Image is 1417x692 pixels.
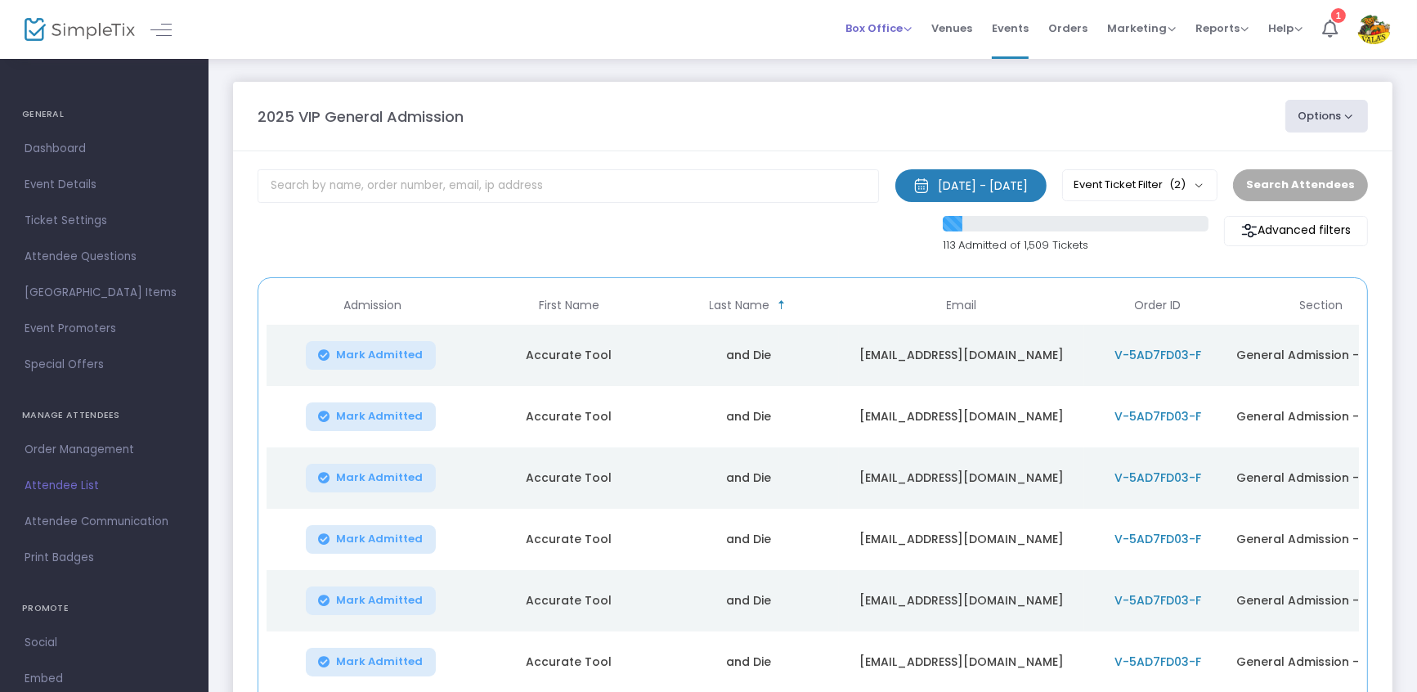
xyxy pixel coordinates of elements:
td: and Die [659,447,839,509]
span: [GEOGRAPHIC_DATA] Items [25,282,184,303]
td: and Die [659,509,839,570]
td: and Die [659,386,839,447]
span: V-5AD7FD03-F [1114,347,1201,363]
h4: GENERAL [22,98,186,131]
span: Embed [25,668,184,690]
span: First Name [539,299,599,312]
td: Accurate Tool [479,386,659,447]
span: Events [992,7,1029,49]
td: Accurate Tool [479,570,659,631]
span: Event Details [25,174,184,195]
h4: PROMOTE [22,592,186,625]
span: Order Management [25,439,184,461]
span: Attendee Questions [25,246,184,267]
button: Mark Admitted [306,402,437,431]
img: filter [1241,222,1258,239]
span: Mark Admitted [337,532,424,546]
td: [EMAIL_ADDRESS][DOMAIN_NAME] [839,386,1084,447]
td: General Admission - Vendor [1231,570,1411,631]
span: Reports [1195,20,1249,36]
span: Mark Admitted [337,348,424,362]
span: Print Badges [25,547,184,568]
button: Mark Admitted [306,525,437,554]
button: Mark Admitted [306,464,437,492]
td: General Admission - Vendor [1231,325,1411,386]
td: Accurate Tool [479,325,659,386]
span: V-5AD7FD03-F [1114,408,1201,425]
td: [EMAIL_ADDRESS][DOMAIN_NAME] [839,325,1084,386]
span: Sortable [776,299,789,312]
p: 113 Admitted of 1,509 Tickets [943,237,1208,254]
span: Attendee Communication [25,511,184,532]
span: Special Offers [25,354,184,375]
span: V-5AD7FD03-F [1114,470,1201,486]
span: Mark Admitted [337,471,424,484]
button: Mark Admitted [306,586,437,615]
span: Ticket Settings [25,210,184,231]
span: Marketing [1107,20,1176,36]
span: Mark Admitted [337,410,424,423]
img: monthly [913,177,930,194]
td: and Die [659,570,839,631]
span: Venues [931,7,972,49]
span: V-5AD7FD03-F [1114,654,1201,670]
td: General Admission - Vendor [1231,386,1411,447]
button: Options [1285,100,1369,133]
span: Help [1268,20,1303,36]
span: V-5AD7FD03-F [1114,531,1201,547]
span: Event Promoters [25,318,184,339]
span: V-5AD7FD03-F [1114,592,1201,609]
span: Mark Admitted [337,594,424,607]
input: Search by name, order number, email, ip address [258,169,879,203]
span: Order ID [1135,299,1182,312]
h4: MANAGE ATTENDEES [22,399,186,432]
div: [DATE] - [DATE] [938,177,1028,194]
span: (2) [1169,178,1186,191]
td: Accurate Tool [479,447,659,509]
td: [EMAIL_ADDRESS][DOMAIN_NAME] [839,447,1084,509]
span: Orders [1048,7,1087,49]
button: Mark Admitted [306,648,437,676]
span: Mark Admitted [337,655,424,668]
td: General Admission - Vendor [1231,447,1411,509]
span: Box Office [845,20,912,36]
span: Dashboard [25,138,184,160]
td: [EMAIL_ADDRESS][DOMAIN_NAME] [839,509,1084,570]
button: Event Ticket Filter(2) [1062,169,1217,200]
div: 1 [1331,8,1346,23]
td: [EMAIL_ADDRESS][DOMAIN_NAME] [839,570,1084,631]
m-button: Advanced filters [1224,216,1368,246]
td: Accurate Tool [479,509,659,570]
span: Email [947,299,977,312]
button: [DATE] - [DATE] [895,169,1047,202]
span: Admission [344,299,402,312]
span: Attendee List [25,475,184,497]
span: Social [25,632,184,654]
m-panel-title: 2025 VIP General Admission [258,106,464,128]
button: Mark Admitted [306,341,437,370]
td: General Admission - Vendor [1231,509,1411,570]
td: and Die [659,325,839,386]
span: Section [1300,299,1343,312]
span: Last Name [710,299,770,312]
